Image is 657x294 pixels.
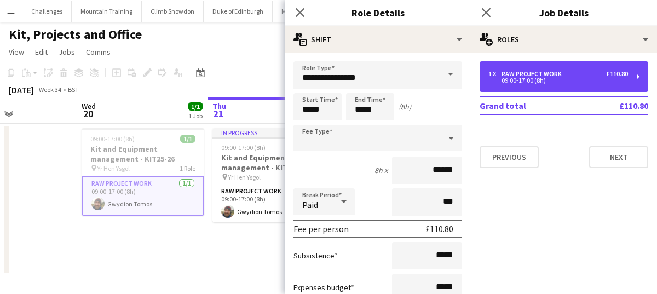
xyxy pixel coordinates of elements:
app-job-card: 09:00-17:00 (8h)1/1Kit and Equipment management - KIT25-26 Yr Hen Ysgol1 RoleRAW project work1/10... [82,128,204,216]
button: Next [589,146,648,168]
a: Comms [82,45,115,59]
span: 20 [80,107,96,120]
button: Climb Snowdon [142,1,204,22]
span: 21 [211,107,226,120]
app-job-card: In progress09:00-17:00 (8h)1/1Kit and Equipment management - KIT25-26 Yr Hen Ysgol1 RoleRAW proje... [212,128,335,222]
h3: Role Details [285,5,471,20]
span: 09:00-17:00 (8h) [90,135,135,143]
label: Expenses budget [293,283,354,292]
a: Edit [31,45,52,59]
div: 1 x [488,70,502,78]
span: View [9,47,24,57]
span: Yr Hen Ysgol [228,173,261,181]
span: Wed [82,101,96,111]
div: 8h x [374,165,388,175]
button: Challenges [22,1,72,22]
a: View [4,45,28,59]
div: RAW project work [502,70,566,78]
div: Fee per person [293,223,349,234]
h3: Kit and Equipment management - KIT25-26 [212,153,335,172]
app-card-role: RAW project work1/109:00-17:00 (8h)Gwydion Tomos [82,176,204,216]
h3: Job Details [471,5,657,20]
app-card-role: RAW project work1/109:00-17:00 (8h)Gwydion Tomos [212,185,335,222]
td: £110.80 [583,97,648,114]
button: Previous [480,146,539,168]
div: [DATE] [9,84,34,95]
span: Paid [302,199,318,210]
span: Edit [35,47,48,57]
div: Shift [285,26,471,53]
div: Roles [471,26,657,53]
div: BST [68,85,79,94]
span: Comms [86,47,111,57]
label: Subsistence [293,251,338,261]
h1: Kit, Projects and Office [9,26,142,43]
span: Jobs [59,47,75,57]
button: Mass Participation [273,1,342,22]
span: 1 Role [180,164,195,172]
div: (8h) [399,102,411,112]
span: Yr Hen Ysgol [97,164,130,172]
span: 1/1 [180,135,195,143]
a: Jobs [54,45,79,59]
td: Grand total [480,97,583,114]
span: 1/1 [188,102,203,111]
button: Mountain Training [72,1,142,22]
button: Duke of Edinburgh [204,1,273,22]
div: £110.80 [606,70,628,78]
div: £110.80 [425,223,453,234]
h3: Kit and Equipment management - KIT25-26 [82,144,204,164]
span: Week 34 [36,85,64,94]
span: Thu [212,101,226,111]
span: 09:00-17:00 (8h) [221,143,266,152]
div: 09:00-17:00 (8h) [488,78,628,83]
div: 1 Job [188,112,203,120]
div: In progress [212,128,335,137]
